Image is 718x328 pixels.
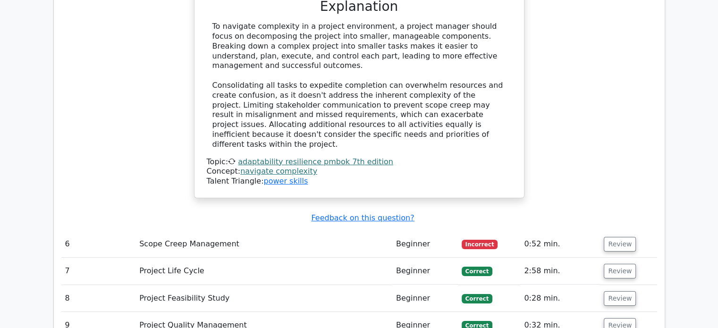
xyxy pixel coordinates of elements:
[604,291,636,306] button: Review
[392,258,458,285] td: Beginner
[207,167,512,177] div: Concept:
[604,264,636,278] button: Review
[311,213,414,222] a: Feedback on this question?
[520,258,600,285] td: 2:58 min.
[462,294,492,303] span: Correct
[212,22,506,149] div: To navigate complexity in a project environment, a project manager should focus on decomposing th...
[61,258,136,285] td: 7
[392,231,458,258] td: Beginner
[135,285,392,312] td: Project Feasibility Study
[207,157,512,186] div: Talent Triangle:
[240,167,317,176] a: navigate complexity
[263,177,308,185] a: power skills
[135,231,392,258] td: Scope Creep Management
[520,285,600,312] td: 0:28 min.
[135,258,392,285] td: Project Life Cycle
[61,231,136,258] td: 6
[207,157,512,167] div: Topic:
[462,267,492,276] span: Correct
[238,157,393,166] a: adaptability resilience pmbok 7th edition
[61,285,136,312] td: 8
[462,240,498,249] span: Incorrect
[604,237,636,252] button: Review
[520,231,600,258] td: 0:52 min.
[392,285,458,312] td: Beginner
